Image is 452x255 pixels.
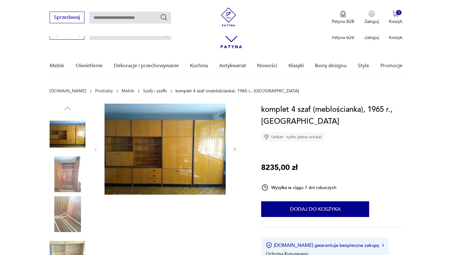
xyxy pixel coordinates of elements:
a: Meble [121,89,134,94]
img: Ikona koszyka [392,11,399,17]
a: Ikony designu [315,54,347,78]
img: Ikona medalu [340,11,346,18]
p: Koszyk [389,35,402,41]
a: Ikona medaluPatyna B2B [332,11,354,24]
img: Ikona strzałki w prawo [382,244,384,247]
p: Patyna B2B [332,19,354,24]
button: Dodaj do koszyka [261,201,369,217]
a: Antykwariat [219,54,246,78]
a: Klasyki [288,54,304,78]
button: Zaloguj [364,11,379,24]
img: Zdjęcie produktu komplet 4 szaf (meblościanka), 1965 r., Węgry [50,116,85,152]
p: Koszyk [389,19,402,24]
p: Zaloguj [364,19,379,24]
div: Unikat - tylko jedna sztuka! [261,132,325,142]
img: Ikona diamentu [264,134,269,140]
a: Promocje [380,54,402,78]
p: Patyna B2B [332,35,354,41]
a: Szafy i szafki [143,89,167,94]
img: Zdjęcie produktu komplet 4 szaf (meblościanka), 1965 r., Węgry [105,104,226,195]
button: [DOMAIN_NAME] gwarantuje bezpieczne zakupy [266,242,384,248]
div: 0 [396,10,401,15]
p: 8235,00 zł [261,162,298,174]
img: Zdjęcie produktu komplet 4 szaf (meblościanka), 1965 r., Węgry [50,156,85,192]
img: Zdjęcie produktu komplet 4 szaf (meblościanka), 1965 r., Węgry [50,196,85,232]
img: Ikonka użytkownika [369,11,375,17]
a: Produkty [95,89,113,94]
a: Style [358,54,369,78]
button: Szukaj [160,14,168,21]
div: Wysyłka w ciągu 7 dni roboczych [261,184,336,191]
button: Patyna B2B [332,11,354,24]
a: Oświetlenie [76,54,103,78]
p: Zaloguj [364,35,379,41]
a: Sprzedawaj [50,32,84,36]
a: [DOMAIN_NAME] [50,89,86,94]
a: Kuchnia [190,54,208,78]
h1: komplet 4 szaf (meblościanka), 1965 r., [GEOGRAPHIC_DATA] [261,104,402,127]
img: Ikona certyfikatu [266,242,272,248]
a: Meble [50,54,64,78]
a: Nowości [257,54,277,78]
a: Dekoracje i przechowywanie [114,54,179,78]
p: komplet 4 szaf (meblościanka), 1965 r., [GEOGRAPHIC_DATA] [175,89,299,94]
a: Sprzedawaj [50,16,84,20]
button: 0Koszyk [389,11,402,24]
button: Sprzedawaj [50,12,84,23]
img: Patyna - sklep z meblami i dekoracjami vintage [219,8,238,26]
